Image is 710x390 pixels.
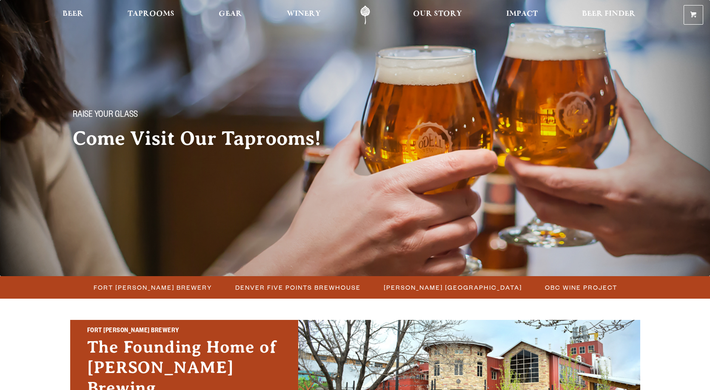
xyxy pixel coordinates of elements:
[501,6,543,25] a: Impact
[57,6,89,25] a: Beer
[73,110,138,121] span: Raise your glass
[582,11,636,17] span: Beer Finder
[349,6,381,25] a: Odell Home
[287,11,321,17] span: Winery
[128,11,174,17] span: Taprooms
[413,11,462,17] span: Our Story
[379,281,526,294] a: [PERSON_NAME] [GEOGRAPHIC_DATA]
[384,281,522,294] span: [PERSON_NAME] [GEOGRAPHIC_DATA]
[506,11,538,17] span: Impact
[540,281,622,294] a: OBC Wine Project
[219,11,242,17] span: Gear
[213,6,248,25] a: Gear
[576,6,641,25] a: Beer Finder
[88,281,217,294] a: Fort [PERSON_NAME] Brewery
[94,281,212,294] span: Fort [PERSON_NAME] Brewery
[122,6,180,25] a: Taprooms
[235,281,361,294] span: Denver Five Points Brewhouse
[408,6,468,25] a: Our Story
[73,128,338,149] h2: Come Visit Our Taprooms!
[87,326,281,337] h2: Fort [PERSON_NAME] Brewery
[545,281,617,294] span: OBC Wine Project
[63,11,83,17] span: Beer
[281,6,326,25] a: Winery
[230,281,365,294] a: Denver Five Points Brewhouse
